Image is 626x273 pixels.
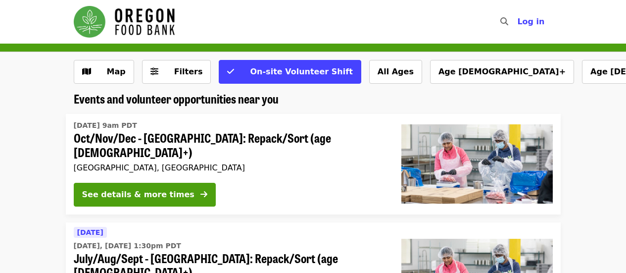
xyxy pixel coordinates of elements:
i: map icon [82,67,91,76]
span: Log in [517,17,544,26]
button: Age [DEMOGRAPHIC_DATA]+ [430,60,574,84]
span: Events and volunteer opportunities near you [74,90,279,107]
button: All Ages [369,60,422,84]
img: Oct/Nov/Dec - Beaverton: Repack/Sort (age 10+) organized by Oregon Food Bank [401,124,553,204]
input: Search [514,10,522,34]
time: [DATE] 9am PDT [74,120,137,131]
span: On-site Volunteer Shift [250,67,352,76]
i: arrow-right icon [200,190,207,199]
button: See details & more times [74,183,216,207]
span: Filters [174,67,203,76]
i: sliders-h icon [150,67,158,76]
button: Show map view [74,60,134,84]
span: Oct/Nov/Dec - [GEOGRAPHIC_DATA]: Repack/Sort (age [DEMOGRAPHIC_DATA]+) [74,131,385,160]
div: See details & more times [82,189,194,201]
button: On-site Volunteer Shift [219,60,361,84]
button: Filters (0 selected) [142,60,211,84]
span: [DATE] [77,228,103,236]
a: See details for "Oct/Nov/Dec - Beaverton: Repack/Sort (age 10+)" [66,114,561,215]
div: [GEOGRAPHIC_DATA], [GEOGRAPHIC_DATA] [74,163,385,172]
img: Oregon Food Bank - Home [74,6,175,38]
button: Log in [509,12,552,32]
i: search icon [500,17,508,26]
time: [DATE], [DATE] 1:30pm PDT [74,241,181,251]
span: Map [107,67,126,76]
i: check icon [227,67,234,76]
